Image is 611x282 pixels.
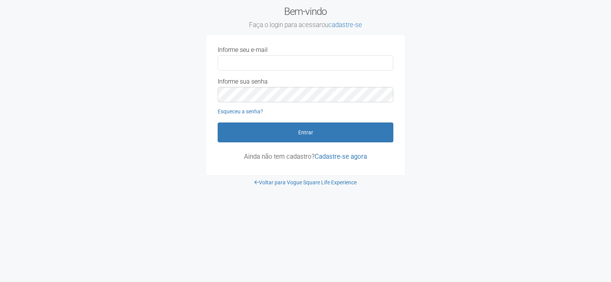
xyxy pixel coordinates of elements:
a: Cadastre-se agora [315,153,367,160]
h2: Bem-vindo [206,6,405,29]
button: Entrar [218,122,393,142]
label: Informe sua senha [218,78,268,85]
p: Ainda não tem cadastro? [218,153,393,160]
small: Faça o login para acessar [206,21,405,29]
a: cadastre-se [328,21,362,29]
a: Voltar para Vogue Square Life Experience [254,179,357,185]
label: Informe seu e-mail [218,47,268,53]
a: Esqueceu a senha? [218,108,263,114]
span: ou [322,21,362,29]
